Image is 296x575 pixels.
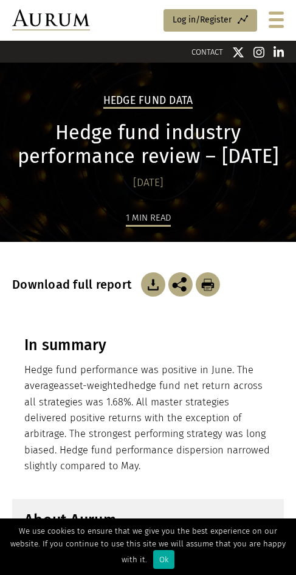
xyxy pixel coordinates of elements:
img: Linkedin icon [274,46,284,58]
h2: Hedge Fund Data [103,94,193,109]
h3: Download full report [12,277,138,292]
h3: In summary [24,336,272,354]
img: Download Article [196,272,220,297]
h1: Hedge fund industry performance review – [DATE] [12,121,284,168]
p: Hedge fund performance was positive in June. The average hedge fund net return across all strateg... [24,362,272,475]
div: 1 min read [126,210,171,227]
img: Twitter icon [232,46,244,58]
div: [DATE] [12,174,284,191]
a: CONTACT [191,47,223,57]
img: Download Article [141,272,165,297]
img: Instagram icon [253,46,264,58]
span: asset-weighted [59,380,128,391]
div: Ok [153,550,174,569]
h3: About Aurum [24,511,272,529]
img: Share this post [168,272,193,297]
